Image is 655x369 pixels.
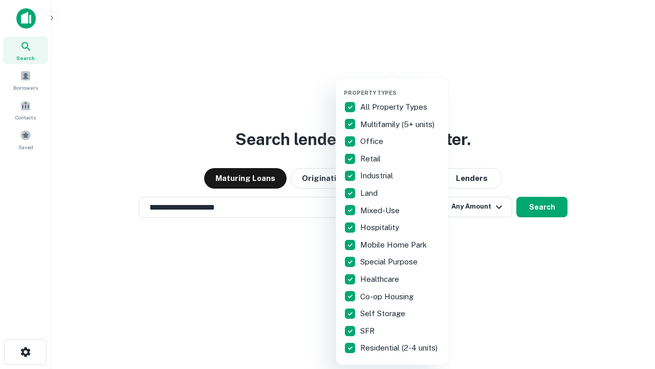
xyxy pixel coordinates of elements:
p: Industrial [360,170,395,182]
p: Residential (2-4 units) [360,342,440,354]
p: All Property Types [360,101,429,113]
p: Mobile Home Park [360,239,429,251]
p: Office [360,135,385,148]
p: Healthcare [360,273,401,285]
iframe: Chat Widget [604,287,655,336]
p: Land [360,187,380,199]
p: Multifamily (5+ units) [360,118,436,131]
p: Self Storage [360,307,407,320]
p: Hospitality [360,221,401,234]
p: Special Purpose [360,256,420,268]
span: Property Types [344,90,397,96]
p: Retail [360,153,383,165]
p: Co-op Housing [360,291,416,303]
p: Mixed-Use [360,204,402,217]
p: SFR [360,325,377,337]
